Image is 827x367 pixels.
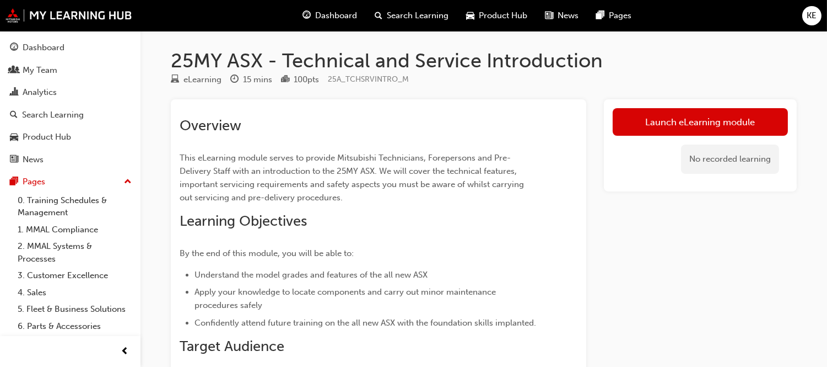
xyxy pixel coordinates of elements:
[10,110,18,120] span: search-icon
[467,9,475,23] span: car-icon
[23,86,57,99] div: Analytics
[10,88,18,98] span: chart-icon
[171,75,179,85] span: learningResourceType_ELEARNING-icon
[243,73,272,86] div: 15 mins
[23,41,64,54] div: Dashboard
[303,9,311,23] span: guage-icon
[281,75,289,85] span: podium-icon
[230,73,272,87] div: Duration
[180,117,241,134] span: Overview
[180,248,354,258] span: By the end of this module, you will be able to:
[171,73,221,87] div: Type
[13,318,136,335] a: 6. Parts & Accessories
[194,270,428,280] span: Understand the model grades and features of the all new ASX
[180,153,526,203] span: This eLearning module serves to provide Mitsubishi Technicians, Forepersons and Pre-Delivery Staf...
[23,131,71,143] div: Product Hub
[4,38,136,58] a: Dashboard
[4,105,136,125] a: Search Learning
[13,221,136,238] a: 1. MMAL Compliance
[6,8,132,23] img: mmal
[328,75,409,84] span: Learning resource code
[10,177,18,187] span: pages-icon
[681,145,779,174] div: No recorded learning
[609,9,632,22] span: Pages
[124,175,132,189] span: up-icon
[281,73,319,87] div: Points
[558,9,579,22] span: News
[588,4,641,27] a: pages-iconPages
[10,132,18,142] span: car-icon
[613,108,788,136] a: Launch eLearning module
[180,212,307,230] span: Learning Objectives
[13,267,136,284] a: 3. Customer Excellence
[4,127,136,147] a: Product Hub
[171,49,797,73] h1: 25MY ASX - Technical and Service Introduction
[183,73,221,86] div: eLearning
[13,192,136,221] a: 0. Training Schedules & Management
[180,338,284,355] span: Target Audience
[545,9,554,23] span: news-icon
[10,66,18,76] span: people-icon
[13,238,136,267] a: 2. MMAL Systems & Processes
[4,82,136,103] a: Analytics
[4,150,136,170] a: News
[366,4,458,27] a: search-iconSearch Learning
[23,153,44,166] div: News
[23,175,45,188] div: Pages
[194,318,536,328] span: Confidently attend future training on the all new ASX with the foundation skills implanted.
[4,172,136,192] button: Pages
[230,75,239,85] span: clock-icon
[597,9,605,23] span: pages-icon
[316,9,358,22] span: Dashboard
[479,9,528,22] span: Product Hub
[121,345,129,359] span: prev-icon
[807,9,817,22] span: KE
[13,284,136,301] a: 4. Sales
[13,301,136,318] a: 5. Fleet & Business Solutions
[387,9,449,22] span: Search Learning
[13,334,136,352] a: 7. Service
[4,35,136,172] button: DashboardMy TeamAnalyticsSearch LearningProduct HubNews
[802,6,821,25] button: KE
[294,73,319,86] div: 100 pts
[10,155,18,165] span: news-icon
[23,64,57,77] div: My Team
[10,43,18,53] span: guage-icon
[194,287,498,310] span: Apply your knowledge to locate components and carry out minor maintenance procedures safely
[22,109,84,121] div: Search Learning
[4,60,136,81] a: My Team
[537,4,588,27] a: news-iconNews
[375,9,383,23] span: search-icon
[458,4,537,27] a: car-iconProduct Hub
[294,4,366,27] a: guage-iconDashboard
